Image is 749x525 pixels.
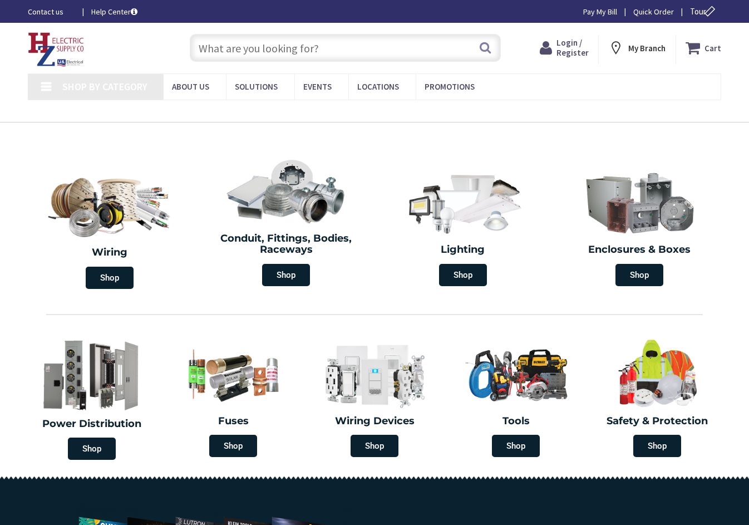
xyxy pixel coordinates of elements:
a: Enclosures & Boxes Shop [554,164,726,292]
h2: Wiring [27,247,193,258]
span: Events [303,81,332,92]
span: Shop [439,264,487,286]
a: Conduit, Fittings, Bodies, Raceways Shop [201,153,372,292]
a: Contact us [28,6,73,17]
a: Wiring Devices Shop [307,332,442,463]
a: Fuses Shop [165,332,301,463]
a: Login / Register [540,38,589,58]
span: Tour [690,6,718,17]
h2: Fuses [171,416,295,427]
span: About Us [172,81,209,92]
a: Help Center [91,6,137,17]
h2: Wiring Devices [312,416,437,427]
a: Quick Order [633,6,674,17]
h2: Conduit, Fittings, Bodies, Raceways [206,233,367,256]
span: Shop [633,435,681,457]
span: Login / Register [556,37,589,58]
span: Shop By Category [62,80,147,93]
div: My Branch [608,38,666,58]
span: Shop [351,435,398,457]
a: Tools Shop [448,332,584,463]
a: Wiring Shop [21,164,198,295]
a: Power Distribution Shop [21,331,162,465]
strong: Cart [704,38,721,58]
a: Pay My Bill [583,6,617,17]
input: What are you looking for? [190,34,501,62]
strong: My Branch [628,43,666,53]
a: Cart [686,38,721,58]
h2: Lighting [383,244,543,256]
h2: Enclosures & Boxes [560,244,720,256]
img: HZ Electric Supply [28,32,85,67]
h2: Tools [454,416,578,427]
h2: Safety & Protection [595,416,720,427]
span: Shop [262,264,310,286]
a: Safety & Protection Shop [589,332,725,463]
span: Solutions [235,81,278,92]
span: Promotions [425,81,475,92]
span: Shop [86,267,134,289]
span: Shop [209,435,257,457]
span: Shop [68,438,116,460]
span: Locations [357,81,399,92]
span: Shop [492,435,540,457]
a: Lighting Shop [377,164,549,292]
h2: Power Distribution [27,419,157,430]
span: Shop [615,264,663,286]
